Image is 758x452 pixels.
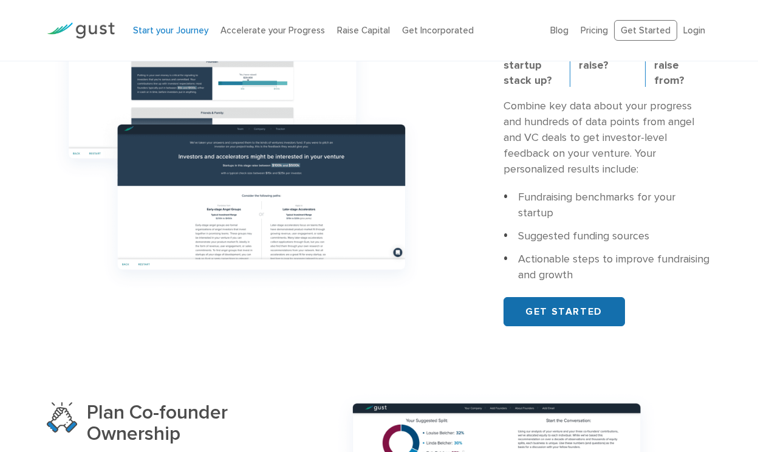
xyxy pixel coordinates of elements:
a: GET STARTED [504,297,625,326]
a: Pricing [581,25,608,36]
li: Suggested funding sources [504,228,711,244]
a: Get Started [614,20,677,41]
li: Fundraising benchmarks for your startup [504,190,711,221]
a: Accelerate your Progress [220,25,325,36]
a: Start your Journey [133,25,208,36]
a: Blog [550,25,568,36]
img: Gust Logo [47,22,115,39]
a: Get Incorporated [402,25,474,36]
a: Login [683,25,705,36]
li: Actionable steps to improve fundraising and growth [504,252,711,283]
img: Plan Co Founder Ownership [47,402,77,433]
a: Raise Capital [337,25,390,36]
p: Combine key data about your progress and hundreds of data points from angel and VC deals to get i... [504,98,711,177]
